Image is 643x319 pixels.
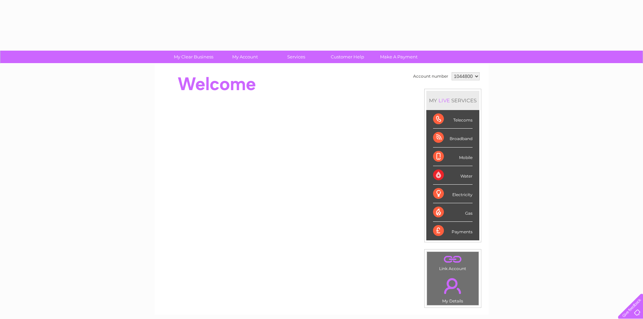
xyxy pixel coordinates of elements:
[426,91,479,110] div: MY SERVICES
[433,166,473,185] div: Water
[371,51,427,63] a: Make A Payment
[437,97,451,104] div: LIVE
[433,185,473,203] div: Electricity
[320,51,375,63] a: Customer Help
[433,222,473,240] div: Payments
[427,272,479,305] td: My Details
[411,71,450,82] td: Account number
[268,51,324,63] a: Services
[433,148,473,166] div: Mobile
[433,129,473,147] div: Broadband
[429,254,477,265] a: .
[433,203,473,222] div: Gas
[217,51,273,63] a: My Account
[429,274,477,298] a: .
[427,251,479,273] td: Link Account
[433,110,473,129] div: Telecoms
[166,51,221,63] a: My Clear Business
